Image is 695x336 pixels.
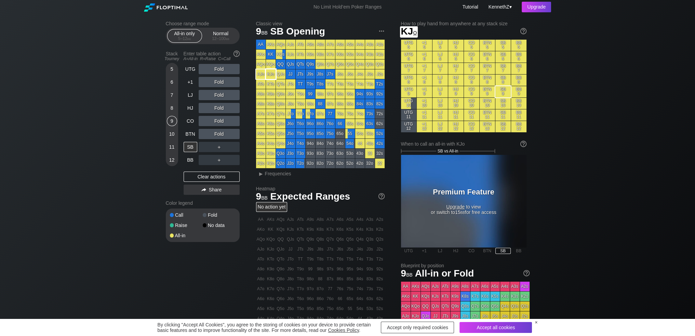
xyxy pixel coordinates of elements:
[184,129,197,139] div: BTN
[335,159,345,168] div: 62o
[375,89,385,99] div: 92s
[480,98,495,109] div: BTN 10
[448,51,464,63] div: HJ 6
[325,149,335,158] div: 73o
[286,59,295,69] div: QJs
[413,28,417,36] span: o
[316,159,325,168] div: 82o
[316,139,325,148] div: 84o
[432,98,448,109] div: LJ 10
[316,59,325,69] div: Q8s
[276,59,285,69] div: QQ
[520,27,527,35] img: help.32db89a4.svg
[335,119,345,129] div: 66
[355,79,365,89] div: T4s
[464,75,479,86] div: CO 8
[226,36,229,41] span: bb
[335,59,345,69] div: Q6s
[266,50,276,59] div: KK
[448,98,464,109] div: HJ 10
[463,4,478,10] a: Tutorial
[365,159,375,168] div: 32o
[296,99,305,109] div: T8o
[459,322,532,333] div: Accept all cookies
[286,79,295,89] div: JTo
[335,69,345,79] div: J6s
[276,89,285,99] div: Q9o
[316,129,325,138] div: 85o
[375,159,385,168] div: 22
[325,129,335,138] div: 75o
[335,139,345,148] div: 64o
[480,63,495,74] div: BTN 7
[355,59,365,69] div: Q4s
[355,99,365,109] div: 84s
[375,40,385,49] div: A2s
[276,50,285,59] div: KQs
[345,149,355,158] div: 53o
[276,109,285,119] div: Q7o
[256,79,266,89] div: ATo
[184,64,197,74] div: UTG
[335,109,345,119] div: 76s
[167,142,177,152] div: 11
[375,99,385,109] div: 82s
[495,86,511,97] div: SB 9
[365,59,375,69] div: Q3s
[316,50,325,59] div: K8s
[325,139,335,148] div: 74o
[375,69,385,79] div: J2s
[276,149,285,158] div: Q3o
[480,51,495,63] div: BTN 6
[511,86,526,97] div: BB 9
[417,75,432,86] div: +1 8
[365,69,375,79] div: J3s
[432,63,448,74] div: LJ 7
[206,36,235,41] div: 12 – 100
[432,51,448,63] div: LJ 6
[286,50,295,59] div: KJs
[335,79,345,89] div: T6s
[401,51,416,63] div: UTG 6
[375,50,385,59] div: K2s
[535,320,537,325] div: ×
[256,59,266,69] div: AQo
[522,2,551,12] div: Upgrade
[170,213,203,217] div: Call
[432,40,448,51] div: LJ 5
[495,98,511,109] div: SB 10
[169,29,200,42] div: All-in only
[464,86,479,97] div: CO 9
[286,109,295,119] div: J7o
[269,26,326,38] span: SB Opening
[316,119,325,129] div: 86o
[325,109,335,119] div: 77
[286,89,295,99] div: J9o
[345,129,355,138] div: 55
[495,40,511,51] div: SB 5
[375,79,385,89] div: T2s
[163,56,181,61] div: Tourney
[205,29,237,42] div: Normal
[464,63,479,74] div: CO 7
[306,50,315,59] div: K9s
[296,139,305,148] div: T4o
[325,50,335,59] div: K7s
[296,109,305,119] div: T7o
[316,79,325,89] div: T8s
[296,40,305,49] div: ATs
[256,40,266,49] div: AA
[365,119,375,129] div: 63s
[184,56,240,61] div: A=All-in R=Raise C=Call
[511,109,526,121] div: BB 11
[199,77,240,87] div: Fold
[448,121,464,132] div: HJ 12
[261,28,268,36] span: bb
[286,99,295,109] div: J8o
[325,40,335,49] div: A7s
[286,149,295,158] div: J3o
[464,109,479,121] div: CO 11
[417,109,432,121] div: +1 11
[417,40,432,51] div: +1 5
[345,79,355,89] div: T5s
